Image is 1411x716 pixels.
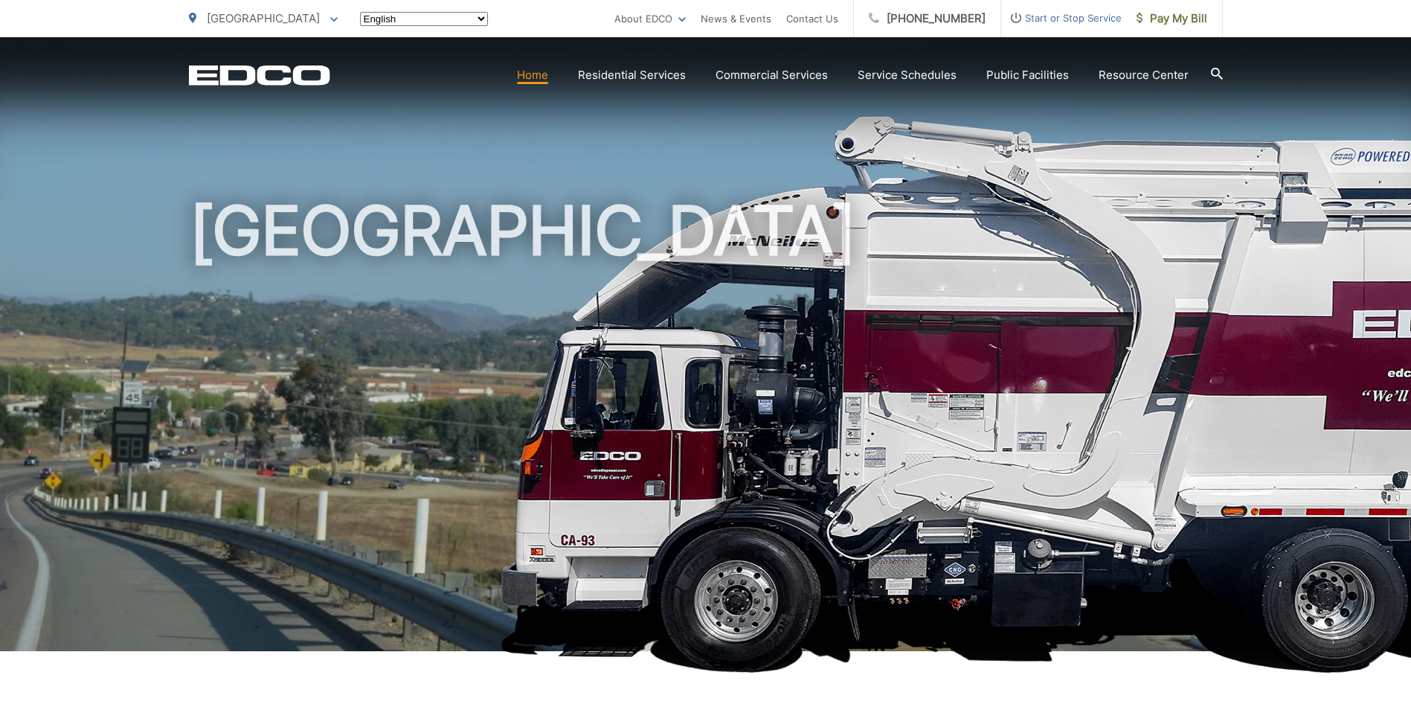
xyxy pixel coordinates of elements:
[578,66,686,84] a: Residential Services
[986,66,1069,84] a: Public Facilities
[786,10,838,28] a: Contact Us
[207,11,320,25] span: [GEOGRAPHIC_DATA]
[1099,66,1189,84] a: Resource Center
[517,66,548,84] a: Home
[716,66,828,84] a: Commercial Services
[1137,10,1207,28] span: Pay My Bill
[360,12,488,26] select: Select a language
[614,10,686,28] a: About EDCO
[858,66,957,84] a: Service Schedules
[701,10,771,28] a: News & Events
[189,194,1223,665] h1: [GEOGRAPHIC_DATA]
[189,65,330,86] a: EDCD logo. Return to the homepage.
